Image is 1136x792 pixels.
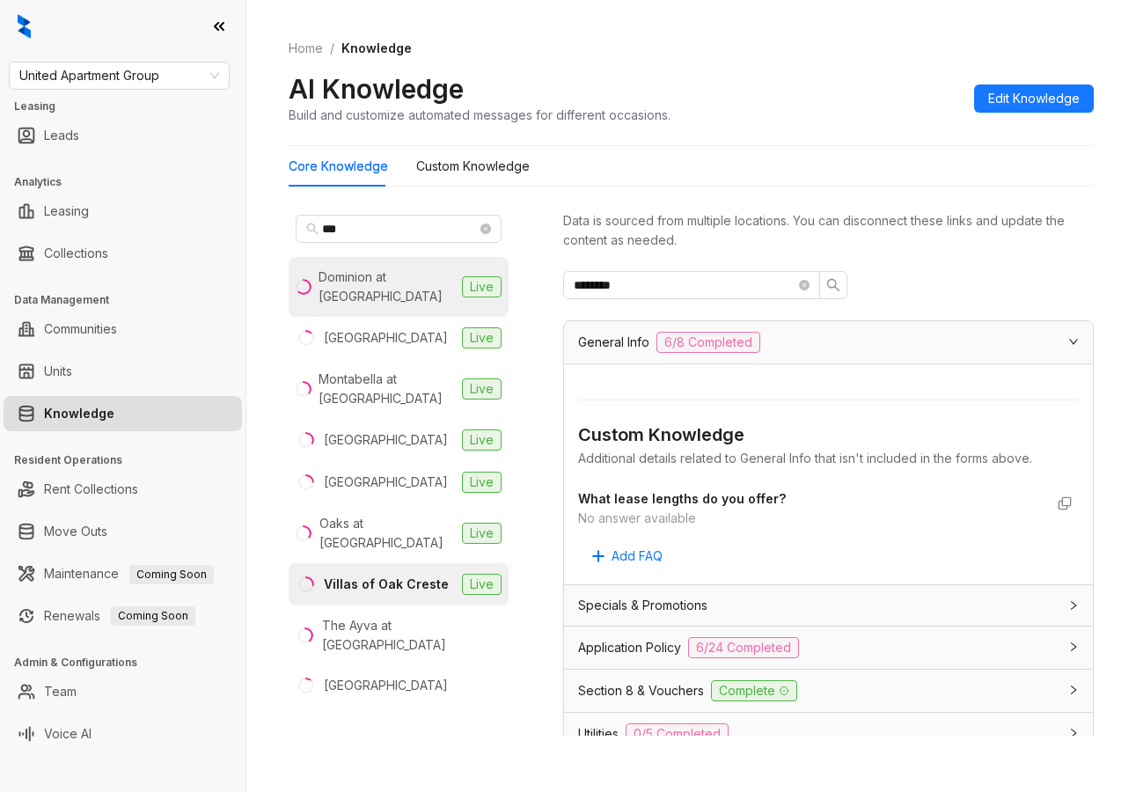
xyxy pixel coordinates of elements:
span: Edit Knowledge [988,89,1080,108]
a: Move Outs [44,514,107,549]
a: RenewalsComing Soon [44,598,195,634]
h3: Leasing [14,99,246,114]
span: collapsed [1068,728,1079,738]
span: 0/5 Completed [626,723,729,744]
button: Edit Knowledge [974,84,1094,113]
div: Villas of Oak Creste [324,575,449,594]
div: [GEOGRAPHIC_DATA] [324,430,448,450]
span: Application Policy [578,638,681,657]
div: Section 8 & VouchersComplete [564,670,1093,712]
img: logo [18,14,31,39]
span: Section 8 & Vouchers [578,681,704,700]
span: General Info [578,333,649,352]
h3: Data Management [14,292,246,308]
li: Voice AI [4,716,242,752]
li: Units [4,354,242,389]
div: Data is sourced from multiple locations. You can disconnect these links and update the content as... [563,211,1094,250]
li: Leads [4,118,242,153]
a: Voice AI [44,716,92,752]
span: Coming Soon [111,606,195,626]
span: Complete [711,680,797,701]
div: [GEOGRAPHIC_DATA] [324,676,448,695]
span: Utilities [578,724,619,744]
a: Home [285,39,326,58]
span: Live [462,472,502,493]
li: / [330,39,334,58]
h2: AI Knowledge [289,72,464,106]
span: close-circle [799,280,810,290]
div: Oaks at [GEOGRAPHIC_DATA] [319,514,455,553]
span: collapsed [1068,642,1079,652]
span: Knowledge [341,40,412,55]
span: collapsed [1068,600,1079,611]
span: collapsed [1068,685,1079,695]
div: [GEOGRAPHIC_DATA] [324,473,448,492]
span: Live [462,276,502,297]
h3: Analytics [14,174,246,190]
span: close-circle [480,224,491,234]
span: Live [462,574,502,595]
span: Live [462,429,502,451]
div: [GEOGRAPHIC_DATA] [324,328,448,348]
li: Communities [4,312,242,347]
span: Specials & Promotions [578,596,707,615]
h3: Resident Operations [14,452,246,468]
a: Knowledge [44,396,114,431]
div: Additional details related to General Info that isn't included in the forms above. [578,449,1079,468]
span: Live [462,378,502,400]
div: Custom Knowledge [416,157,530,176]
div: Montabella at [GEOGRAPHIC_DATA] [319,370,455,408]
div: No answer available [578,509,1044,528]
div: Specials & Promotions [564,585,1093,626]
h3: Admin & Configurations [14,655,246,671]
li: Rent Collections [4,472,242,507]
div: Application Policy6/24 Completed [564,627,1093,669]
div: Utilities0/5 Completed [564,713,1093,755]
li: Knowledge [4,396,242,431]
a: Units [44,354,72,389]
span: Live [462,523,502,544]
div: The Ayva at [GEOGRAPHIC_DATA] [322,616,502,655]
a: Team [44,674,77,709]
span: 6/8 Completed [656,332,760,353]
div: Build and customize automated messages for different occasions. [289,106,671,124]
li: Team [4,674,242,709]
a: Collections [44,236,108,271]
a: Communities [44,312,117,347]
li: Move Outs [4,514,242,549]
div: General Info6/8 Completed [564,321,1093,363]
li: Renewals [4,598,242,634]
span: Coming Soon [129,565,214,584]
span: Add FAQ [612,546,663,566]
button: Add FAQ [578,542,677,570]
a: Leads [44,118,79,153]
div: Core Knowledge [289,157,388,176]
span: expanded [1068,336,1079,347]
span: Live [462,327,502,348]
a: Rent Collections [44,472,138,507]
span: United Apartment Group [19,62,219,89]
li: Collections [4,236,242,271]
li: Maintenance [4,556,242,591]
span: search [306,223,319,235]
div: Custom Knowledge [578,422,1079,449]
strong: What lease lengths do you offer? [578,491,786,506]
span: 6/24 Completed [688,637,799,658]
span: search [826,278,840,292]
a: Leasing [44,194,89,229]
li: Leasing [4,194,242,229]
div: Dominion at [GEOGRAPHIC_DATA] [319,268,455,306]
